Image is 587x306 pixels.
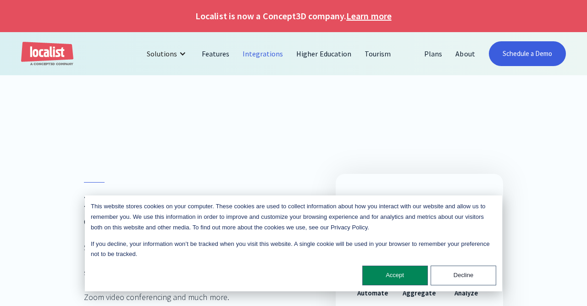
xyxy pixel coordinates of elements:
button: Accept [362,266,428,285]
a: Features [195,43,236,65]
a: Integrations [236,43,290,65]
a: Schedule a Demo [489,41,566,66]
a: Tourism [358,43,398,65]
a: Learn more [346,9,391,23]
a: About [449,43,482,65]
a: Higher Education [290,43,358,65]
a: home [21,42,73,66]
div: Cookie banner [85,195,502,291]
div: Solutions [147,48,177,59]
h1: Localist plays well with others [84,193,272,231]
a: Plans [418,43,449,65]
div: Solutions [140,43,195,65]
button: Decline [431,266,496,285]
p: If you decline, your information won’t be tracked when you visit this website. A single cookie wi... [91,239,496,260]
div: Switching to Localist doesn't mean starting over. Localist seamlessly integrates with the softwar... [84,241,272,303]
div: Automate [357,288,388,299]
p: This website stores cookies on your computer. These cookies are used to collect information about... [91,201,496,233]
div: Aggregate [403,288,436,299]
div: Analyze [454,288,478,299]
